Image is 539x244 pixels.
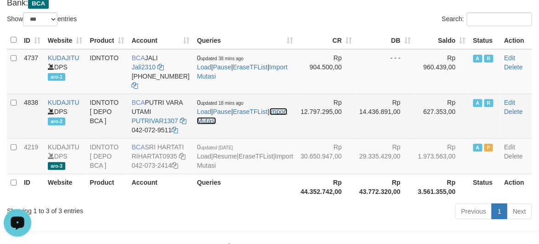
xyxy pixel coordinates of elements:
a: Copy RIHARTAT0935 to clipboard [179,153,185,160]
th: Status [470,31,501,49]
td: Rp 1.973.563,00 [414,138,470,174]
td: PUTRI VARA UTAMI 042-072-9511 [128,94,193,138]
a: Resume [213,153,237,160]
td: DPS [44,94,86,138]
span: Paused [484,144,493,152]
td: Rp 29.335.429,00 [356,138,414,174]
a: KUDAJITU [48,143,79,151]
a: Delete [504,153,522,160]
span: BCA [132,99,145,106]
th: Rp 3.561.355,00 [414,174,470,200]
a: RIHARTAT0935 [132,153,177,160]
button: Open LiveChat chat widget [4,4,31,31]
th: CR: activate to sort column ascending [297,31,356,49]
th: Status [470,174,501,200]
th: Queries [193,174,297,200]
td: Rp 904.500,00 [297,49,356,94]
a: KUDAJITU [48,99,79,106]
th: DB: activate to sort column ascending [356,31,414,49]
span: aro-2 [48,118,65,125]
th: ID [20,174,44,200]
td: - - - [356,49,414,94]
td: Rp 627.353,00 [414,94,470,138]
th: Account: activate to sort column ascending [128,31,193,49]
td: Rp 12.797.295,00 [297,94,356,138]
span: updated 38 mins ago [201,56,243,61]
a: Delete [504,63,522,71]
span: Active [473,144,482,152]
span: 0 [197,143,233,151]
th: Action [500,31,532,49]
a: Copy 0420729511 to clipboard [172,126,178,134]
label: Show entries [7,12,77,26]
td: DPS [44,138,86,174]
a: Delete [504,108,522,115]
td: IDNTOTO [ DEPO BCA ] [86,94,128,138]
span: Running [484,99,493,107]
a: Previous [455,204,492,219]
a: Pause [213,63,231,71]
a: EraseTFList [239,153,273,160]
a: Import Mutasi [197,153,293,169]
td: IDNTOTO [86,49,128,94]
a: Load [197,153,211,160]
th: Rp 43.772.320,00 [356,174,414,200]
a: Load [197,108,211,115]
span: Active [473,99,482,107]
td: SRI HARTATI 042-073-2414 [128,138,193,174]
a: Pause [213,108,231,115]
span: BCA [132,143,145,151]
span: BCA [132,54,145,62]
a: Copy Jali2310 to clipboard [157,63,164,71]
a: Load [197,63,211,71]
td: JALI [PHONE_NUMBER] [128,49,193,94]
a: 1 [492,204,507,219]
a: KUDAJITU [48,54,79,62]
span: aro-1 [48,73,65,81]
span: updated 18 mins ago [201,101,243,106]
a: Copy 0420732414 to clipboard [172,162,178,169]
th: Product [86,174,128,200]
a: EraseTFList [233,108,268,115]
span: Running [484,55,493,62]
label: Search: [442,12,532,26]
td: Rp 960.439,00 [414,49,470,94]
th: Website: activate to sort column ascending [44,31,86,49]
span: | | | [197,143,293,169]
input: Search: [467,12,532,26]
span: | | | [197,54,287,80]
th: Product: activate to sort column ascending [86,31,128,49]
a: Copy PUTRIVAR1307 to clipboard [180,117,186,125]
th: Website [44,174,86,200]
span: 0 [197,54,243,62]
a: Copy 6127014941 to clipboard [132,82,138,89]
span: | | | [197,99,287,125]
a: Next [507,204,532,219]
td: Rp 30.650.947,00 [297,138,356,174]
a: Edit [504,143,515,151]
td: DPS [44,49,86,94]
a: EraseTFList [233,63,268,71]
span: 0 [197,99,243,106]
th: Saldo: activate to sort column ascending [414,31,470,49]
a: Import Mutasi [197,63,287,80]
a: Import Mutasi [197,108,287,125]
th: Rp 44.352.742,00 [297,174,356,200]
span: Active [473,55,482,62]
th: Action [500,174,532,200]
div: Showing 1 to 3 of 3 entries [7,203,218,216]
select: Showentries [23,12,57,26]
td: 4838 [20,94,44,138]
a: Edit [504,54,515,62]
th: Queries: activate to sort column ascending [193,31,297,49]
a: PUTRIVAR1307 [132,117,178,125]
span: updated [DATE] [201,145,233,150]
td: 4219 [20,138,44,174]
td: 4737 [20,49,44,94]
th: ID: activate to sort column ascending [20,31,44,49]
span: aro-3 [48,162,65,170]
td: Rp 14.436.891,00 [356,94,414,138]
a: Jali2310 [132,63,155,71]
th: Account [128,174,193,200]
td: IDNTOTO [ DEPO BCA ] [86,138,128,174]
